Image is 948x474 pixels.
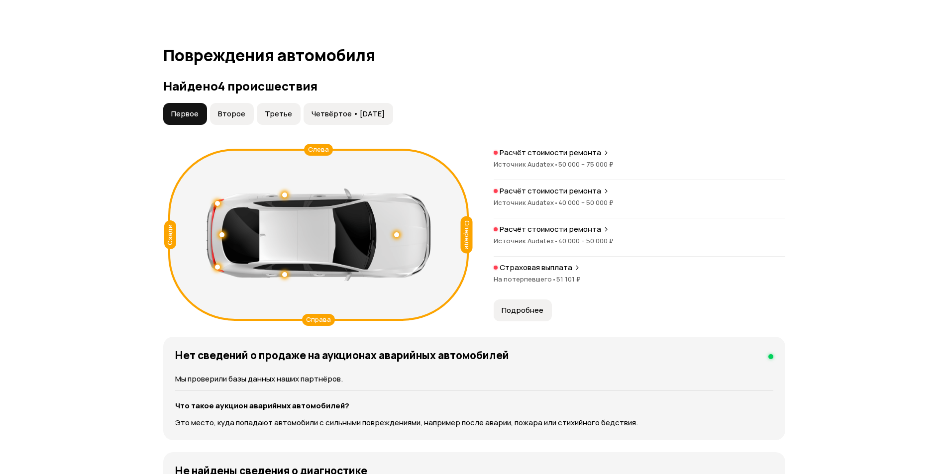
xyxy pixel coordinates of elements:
[500,224,601,234] p: Расчёт стоимости ремонта
[558,160,614,169] span: 50 000 – 75 000 ₽
[554,198,558,207] span: •
[175,400,349,411] strong: Что такое аукцион аварийных автомобилей?
[558,198,614,207] span: 40 000 – 50 000 ₽
[175,417,773,428] p: Это место, куда попадают автомобили с сильными повреждениями, например после аварии, пожара или с...
[265,109,292,119] span: Третье
[554,160,558,169] span: •
[312,109,385,119] span: Четвёртое • [DATE]
[494,275,556,284] span: На потерпевшего
[163,46,785,64] h1: Повреждения автомобиля
[175,349,509,362] h4: Нет сведений о продаже на аукционах аварийных автомобилей
[257,103,301,125] button: Третье
[494,299,552,321] button: Подробнее
[304,144,333,156] div: Слева
[302,314,335,326] div: Справа
[554,236,558,245] span: •
[460,216,472,253] div: Спереди
[164,220,176,249] div: Сзади
[175,374,773,384] p: Мы проверили базы данных наших партнёров.
[500,148,601,158] p: Расчёт стоимости ремонта
[304,103,393,125] button: Четвёртое • [DATE]
[552,275,556,284] span: •
[163,79,785,93] h3: Найдено 4 происшествия
[500,263,572,273] p: Страховая выплата
[494,160,558,169] span: Источник Audatex
[558,236,614,245] span: 40 000 – 50 000 ₽
[171,109,199,119] span: Первое
[500,186,601,196] p: Расчёт стоимости ремонта
[556,275,581,284] span: 51 101 ₽
[210,103,254,125] button: Второе
[502,305,543,315] span: Подробнее
[494,198,558,207] span: Источник Audatex
[218,109,245,119] span: Второе
[163,103,207,125] button: Первое
[494,236,558,245] span: Источник Audatex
